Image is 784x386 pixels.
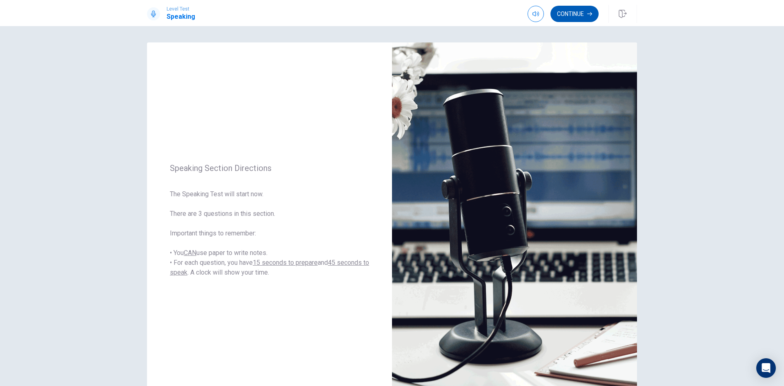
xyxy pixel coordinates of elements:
div: Open Intercom Messenger [756,358,776,378]
span: Level Test [167,6,195,12]
u: CAN [184,249,196,257]
h1: Speaking [167,12,195,22]
u: 15 seconds to prepare [253,259,318,266]
button: Continue [550,6,599,22]
span: The Speaking Test will start now. There are 3 questions in this section. Important things to reme... [170,189,369,277]
span: Speaking Section Directions [170,163,369,173]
